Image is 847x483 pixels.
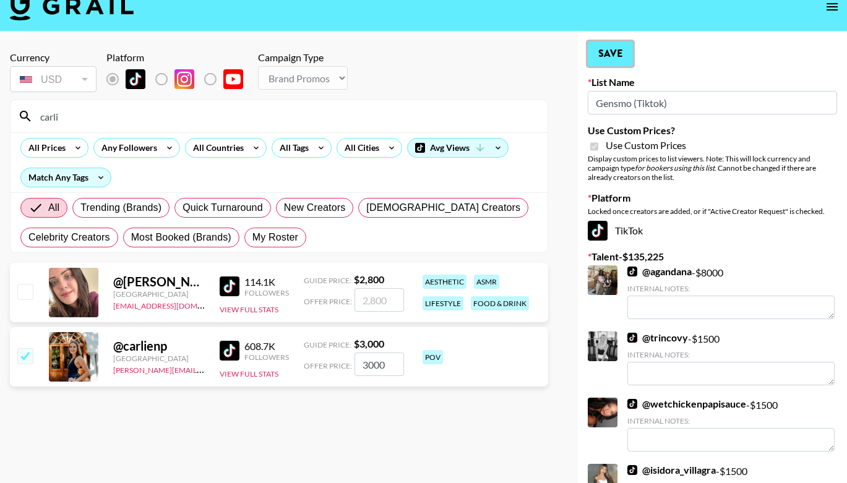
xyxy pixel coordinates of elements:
div: Followers [244,288,289,297]
img: TikTok [220,341,239,361]
div: Display custom prices to list viewers. Note: This will lock currency and campaign type . Cannot b... [588,154,837,182]
input: Search by User Name [33,106,540,126]
div: [GEOGRAPHIC_DATA] [113,289,205,299]
div: pov [423,350,443,364]
span: Guide Price: [304,276,351,285]
img: TikTok [627,333,637,343]
div: 114.1K [244,276,289,288]
div: Internal Notes: [627,350,835,359]
div: All Countries [186,139,246,157]
div: - $ 1500 [627,398,835,451]
span: Offer Price: [304,297,352,306]
a: @isidora_villagra [627,464,716,476]
div: @ [PERSON_NAME] [113,274,205,289]
span: Trending (Brands) [80,200,161,215]
label: Platform [588,192,837,204]
a: [EMAIL_ADDRESS][DOMAIN_NAME] [113,299,238,310]
span: Offer Price: [304,361,352,370]
div: All Cities [337,139,382,157]
div: lifestyle [423,296,463,310]
div: All Prices [21,139,68,157]
span: All [48,200,59,215]
div: Platform [106,51,253,64]
label: Use Custom Prices? [588,124,837,137]
span: Celebrity Creators [28,230,110,245]
strong: $ 2,800 [354,273,384,285]
div: All Tags [272,139,311,157]
div: 608.7K [244,340,289,353]
em: for bookers using this list [635,163,715,173]
div: Locked once creators are added, or if "Active Creator Request" is checked. [588,207,837,216]
span: Use Custom Prices [606,139,686,152]
div: food & drink [471,296,529,310]
div: [GEOGRAPHIC_DATA] [113,354,205,363]
a: @trincovy [627,331,688,344]
div: - $ 8000 [627,265,835,319]
div: List locked to TikTok. [106,66,253,92]
div: - $ 1500 [627,331,835,385]
div: Currency [10,51,97,64]
span: [DEMOGRAPHIC_DATA] Creators [366,200,520,215]
span: Guide Price: [304,340,351,349]
div: USD [12,69,94,90]
a: [PERSON_NAME][EMAIL_ADDRESS][DOMAIN_NAME] [113,363,296,375]
div: Internal Notes: [627,416,835,425]
img: YouTube [223,69,243,89]
img: TikTok [220,276,239,296]
img: TikTok [126,69,145,89]
div: TikTok [588,221,837,241]
strong: $ 3,000 [354,338,384,349]
div: @ carlienp [113,338,205,354]
span: Most Booked (Brands) [131,230,231,245]
span: New Creators [284,200,346,215]
img: TikTok [627,465,637,475]
label: Talent - $ 135,225 [588,250,837,263]
div: Followers [244,353,289,362]
div: asmr [474,275,499,289]
a: @agandana [627,265,692,278]
div: Any Followers [94,139,160,157]
div: aesthetic [423,275,466,289]
div: Match Any Tags [21,168,111,187]
div: Internal Notes: [627,284,835,293]
span: Quick Turnaround [183,200,263,215]
div: Campaign Type [258,51,348,64]
div: Avg Views [408,139,508,157]
label: List Name [588,76,837,88]
img: TikTok [588,221,608,241]
input: 3,000 [355,353,404,376]
img: TikTok [627,267,637,276]
button: View Full Stats [220,305,278,314]
img: TikTok [627,399,637,409]
img: Instagram [174,69,194,89]
div: Currency is locked to USD [10,64,97,95]
a: @wetchickenpapisauce [627,398,746,410]
button: View Full Stats [220,369,278,378]
button: Save [588,41,633,66]
span: My Roster [252,230,298,245]
input: 2,800 [355,288,404,312]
